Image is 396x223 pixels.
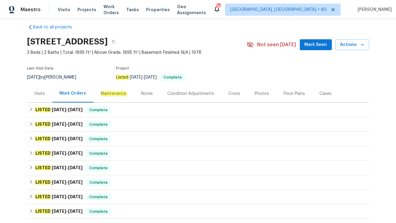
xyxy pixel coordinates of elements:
span: [DATE] [68,151,83,155]
em: LISTED [35,180,51,185]
span: Visits [58,7,70,13]
span: [PERSON_NAME] [355,7,392,13]
h2: [STREET_ADDRESS] [27,39,108,45]
div: LISTED [DATE]-[DATE]Complete [27,146,369,161]
div: by [PERSON_NAME] [27,74,84,81]
span: Complete [87,150,110,157]
em: Listed [116,75,129,80]
em: Maintenance [101,91,127,96]
span: [DATE] [27,75,40,79]
span: Complete [87,136,110,142]
div: LISTED [DATE]-[DATE]Complete [27,175,369,190]
span: [DATE] [68,122,83,126]
em: LISTED [35,194,51,199]
div: LISTED [DATE]-[DATE]Complete [27,161,369,175]
span: 3 Beds | 2 Baths | Total: 1895 ft² | Above Grade: 1895 ft² | Basement Finished: N/A | 1978 [27,50,247,56]
span: [DATE] [52,209,66,213]
span: [DATE] [68,180,83,184]
span: - [52,122,83,126]
span: - [52,166,83,170]
span: Mark Seen [305,41,327,49]
span: Last Visit Date [27,66,54,70]
span: - [52,151,83,155]
div: Visits [34,91,45,97]
span: [DATE] [130,75,143,79]
span: - [52,195,83,199]
em: LISTED [35,107,51,112]
span: Complete [161,76,185,79]
span: Not seen [DATE] [257,42,296,48]
em: LISTED [35,209,51,214]
span: [DATE] [52,195,66,199]
div: Floor Plans [284,91,305,97]
div: LISTED [DATE]-[DATE]Complete [27,132,369,146]
span: - [52,180,83,184]
span: Actions [340,41,364,49]
span: [DATE] [144,75,157,79]
span: Complete [87,165,110,171]
span: [DATE] [52,122,66,126]
div: Notes [141,91,153,97]
span: Complete [87,179,110,186]
span: [DATE] [52,137,66,141]
span: Work Orders [103,4,119,16]
em: LISTED [35,151,51,156]
div: 746 [216,4,221,10]
span: - [52,108,83,112]
span: Complete [87,107,110,113]
span: [DATE] [52,108,66,112]
span: [DATE] [68,137,83,141]
button: Actions [335,39,369,50]
em: LISTED [35,122,51,127]
em: LISTED [35,136,51,141]
span: [DATE] [52,151,66,155]
span: Complete [87,194,110,200]
span: Tasks [126,8,139,12]
span: - [52,209,83,213]
span: [DATE] [68,195,83,199]
div: LISTED [DATE]-[DATE]Complete [27,117,369,132]
span: Complete [87,208,110,215]
div: Condition Adjustments [168,91,214,97]
span: Geo Assignments [177,4,206,16]
div: Photos [255,91,269,97]
span: [DATE] [68,166,83,170]
div: LISTED [DATE]-[DATE]Complete [27,204,369,219]
span: Project [116,66,129,70]
div: Costs [229,91,241,97]
span: Properties [146,7,170,13]
span: [DATE] [68,209,83,213]
span: - [130,75,157,79]
a: Back to all projects [27,24,85,30]
div: Work Orders [60,90,86,96]
em: LISTED [35,165,51,170]
button: Mark Seen [300,39,332,50]
div: LISTED [DATE]-[DATE]Complete [27,103,369,117]
button: Copy Address [108,36,119,47]
span: - [52,137,83,141]
span: [DATE] [52,180,66,184]
span: [DATE] [68,108,83,112]
span: [DATE] [52,166,66,170]
span: Maestro [21,7,41,13]
span: [GEOGRAPHIC_DATA], [GEOGRAPHIC_DATA] + 60 [230,7,327,13]
span: Projects [77,7,96,13]
div: Cases [320,91,332,97]
span: Complete [87,121,110,128]
div: LISTED [DATE]-[DATE]Complete [27,190,369,204]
